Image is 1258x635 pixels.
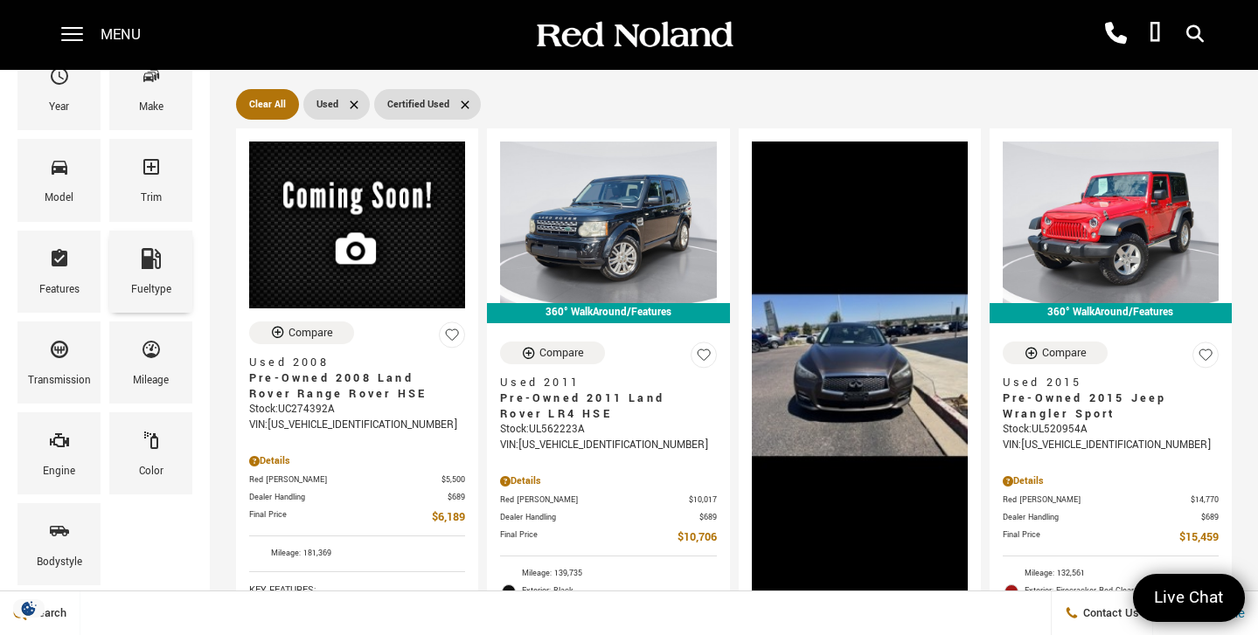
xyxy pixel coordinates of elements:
div: ModelModel [17,139,101,221]
div: YearYear [17,48,101,130]
a: Used 2011Pre-Owned 2011 Land Rover LR4 HSE [500,375,716,422]
span: Live Chat [1145,586,1233,610]
span: $14,770 [1191,494,1219,507]
span: Red [PERSON_NAME] [1003,494,1191,507]
span: Transmission [49,335,70,371]
div: Make [139,98,163,117]
span: Exterior: Firecracker Red Clear Coat [1025,583,1219,600]
span: Engine [49,425,70,462]
span: Final Price [1003,528,1179,547]
li: Mileage: 132,561 [1003,565,1219,583]
div: Pricing Details - Pre-Owned 2011 Land Rover LR4 HSE 4WD [500,473,716,489]
span: $15,459 [1179,528,1219,547]
span: $689 [448,491,465,504]
span: Dealer Handling [1003,511,1201,524]
div: Engine [43,462,75,481]
a: Red [PERSON_NAME] $14,770 [1003,494,1219,507]
div: 360° WalkAround/Features [990,303,1232,322]
button: Compare Vehicle [500,342,605,364]
div: MakeMake [109,48,192,130]
a: Used 2008Pre-Owned 2008 Land Rover Range Rover HSE [249,355,465,402]
div: BodystyleBodystyle [17,503,101,585]
span: Mileage [141,335,162,371]
button: Compare Vehicle [1003,342,1108,364]
span: $6,189 [432,508,465,527]
div: Color [139,462,163,481]
a: Dealer Handling $689 [249,491,465,504]
div: Compare [539,345,584,361]
span: Features [49,244,70,280]
button: Save Vehicle [1192,342,1219,376]
div: FeaturesFeatures [17,231,101,313]
div: Mileage [133,371,169,390]
div: Model [45,189,73,208]
a: Final Price $6,189 [249,508,465,527]
div: Fueltype [131,280,171,300]
a: Dealer Handling $689 [500,511,716,524]
div: VIN: [US_VEHICLE_IDENTIFICATION_NUMBER] [1003,438,1219,453]
div: Pricing Details - Pre-Owned 2008 Land Rover Range Rover HSE With Navigation & 4WD [249,453,465,469]
span: $10,706 [678,528,717,547]
span: $689 [699,511,717,524]
span: Pre-Owned 2011 Land Rover LR4 HSE [500,390,703,422]
span: Red [PERSON_NAME] [249,473,441,487]
span: Final Price [249,508,432,527]
img: 2008 Land Rover Range Rover HSE [249,141,465,308]
img: 2011 Land Rover LR4 HSE [500,141,716,303]
div: TrimTrim [109,139,192,221]
span: Dealer Handling [500,511,699,524]
a: Red [PERSON_NAME] $10,017 [500,494,716,507]
span: Make [141,61,162,98]
div: Year [49,98,69,117]
span: Used 2015 [1003,375,1206,390]
div: 360° WalkAround/Features [487,303,729,322]
div: Compare [288,325,333,341]
span: Used 2008 [249,355,452,370]
div: Stock : UL520954A [1003,422,1219,438]
div: ColorColor [109,412,192,494]
span: Final Price [500,528,677,547]
section: Click to Open Cookie Consent Modal [9,599,49,618]
button: Compare Vehicle [249,321,354,344]
div: Transmission [28,371,91,390]
div: Features [39,280,80,300]
img: 2015 Jeep Wrangler Sport [1003,141,1219,303]
li: Mileage: 139,735 [500,565,716,583]
div: Compare [1042,345,1087,361]
a: Red [PERSON_NAME] $5,500 [249,473,465,487]
span: Key Features : [249,581,465,600]
span: Contact Us [1079,605,1139,621]
div: Stock : UC274392A [249,402,465,418]
span: Bodystyle [49,516,70,553]
span: Pre-Owned 2015 Jeep Wrangler Sport [1003,390,1206,422]
img: Opt-Out Icon [9,599,49,618]
div: EngineEngine [17,412,101,494]
span: Exterior: Black [522,583,716,600]
div: Stock : UL562223A [500,422,716,438]
span: $689 [1201,511,1219,524]
span: $5,500 [441,473,465,487]
a: Final Price $15,459 [1003,528,1219,547]
span: Model [49,152,70,189]
a: Final Price $10,706 [500,528,716,547]
span: Color [141,425,162,462]
div: VIN: [US_VEHICLE_IDENTIFICATION_NUMBER] [500,438,716,453]
span: Red [PERSON_NAME] [500,494,688,507]
div: TransmissionTransmission [17,321,101,404]
div: Bodystyle [37,553,82,572]
span: Used 2011 [500,375,703,390]
div: VIN: [US_VEHICLE_IDENTIFICATION_NUMBER] [249,418,465,433]
img: Red Noland Auto Group [533,20,734,51]
span: Certified Used [387,93,449,115]
div: Trim [141,189,162,208]
li: Mileage: 181,369 [249,545,465,563]
div: Pricing Details - Pre-Owned 2015 Jeep Wrangler Sport 4WD [1003,473,1219,489]
button: Save Vehicle [691,342,717,376]
button: Save Vehicle [439,321,465,355]
a: Used 2015Pre-Owned 2015 Jeep Wrangler Sport [1003,375,1219,422]
div: FueltypeFueltype [109,231,192,313]
span: Fueltype [141,244,162,280]
span: Dealer Handling [249,491,448,504]
img: 2014 INFINITI Q50 Premium [752,141,968,609]
span: Year [49,61,70,98]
